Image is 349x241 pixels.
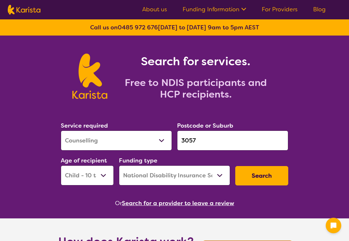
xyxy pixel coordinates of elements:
label: Postcode or Suburb [177,122,233,130]
a: For Providers [262,5,298,13]
h2: Free to NDIS participants and HCP recipients. [115,77,277,100]
label: Service required [61,122,108,130]
h1: Search for services. [115,54,277,69]
a: Funding Information [183,5,246,13]
input: Type [177,131,288,151]
label: Age of recipient [61,157,107,164]
a: 0485 972 676 [118,24,158,31]
img: Karista logo [72,54,107,99]
button: Search [235,166,288,185]
span: Or [115,198,122,208]
b: Call us on [DATE] to [DATE] 9am to 5pm AEST [90,24,259,31]
button: Search for a provider to leave a review [122,198,234,208]
a: Blog [313,5,326,13]
a: About us [142,5,167,13]
img: Karista logo [8,5,40,15]
label: Funding type [119,157,157,164]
